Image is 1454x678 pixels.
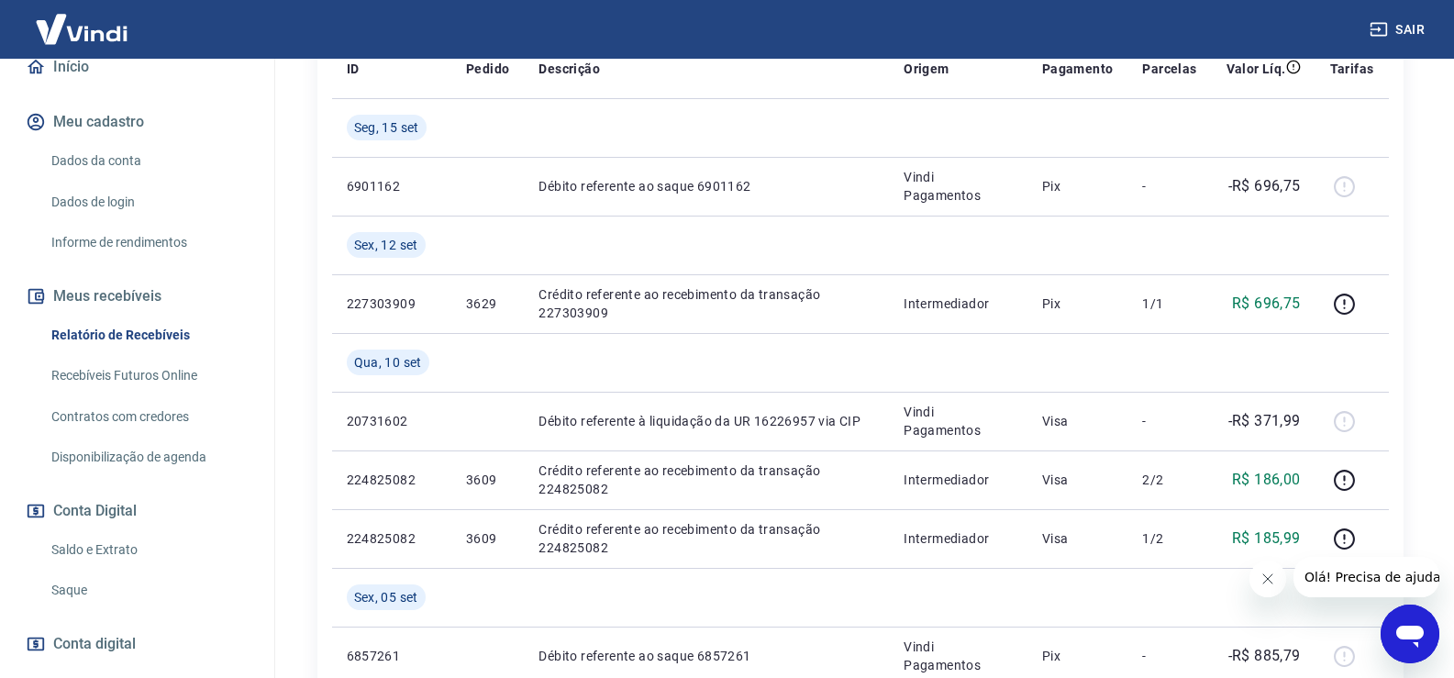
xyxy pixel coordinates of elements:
a: Relatório de Recebíveis [44,317,252,354]
span: Sex, 12 set [354,236,418,254]
a: Recebíveis Futuros Online [44,357,252,395]
p: Pix [1042,647,1114,665]
iframe: Mensagem da empresa [1293,557,1439,597]
img: Vindi [22,1,141,57]
a: Início [22,47,252,87]
p: -R$ 696,75 [1228,175,1301,197]
a: Dados de login [44,183,252,221]
a: Contratos com credores [44,398,252,436]
p: Pagamento [1042,60,1114,78]
span: Olá! Precisa de ajuda? [11,13,154,28]
p: Intermediador [904,471,1013,489]
p: Débito referente ao saque 6901162 [538,177,874,195]
p: 3609 [466,529,509,548]
p: Descrição [538,60,600,78]
p: Pedido [466,60,509,78]
p: 227303909 [347,295,437,313]
p: Crédito referente ao recebimento da transação 224825082 [538,520,874,557]
p: Vindi Pagamentos [904,403,1013,439]
p: 6901162 [347,177,437,195]
button: Meus recebíveis [22,276,252,317]
p: Origem [904,60,949,78]
p: 6857261 [347,647,437,665]
p: Débito referente à liquidação da UR 16226957 via CIP [538,412,874,430]
p: Parcelas [1142,60,1196,78]
p: - [1142,177,1196,195]
p: 3629 [466,295,509,313]
a: Dados da conta [44,142,252,180]
p: ID [347,60,360,78]
p: Intermediador [904,295,1013,313]
p: Valor Líq. [1226,60,1286,78]
p: 224825082 [347,529,437,548]
span: Seg, 15 set [354,118,419,137]
p: Débito referente ao saque 6857261 [538,647,874,665]
p: Pix [1042,295,1114,313]
a: Saque [44,572,252,609]
button: Meu cadastro [22,102,252,142]
a: Disponibilização de agenda [44,439,252,476]
p: Crédito referente ao recebimento da transação 227303909 [538,285,874,322]
p: Visa [1042,412,1114,430]
a: Saldo e Extrato [44,531,252,569]
p: Vindi Pagamentos [904,638,1013,674]
button: Conta Digital [22,491,252,531]
p: R$ 186,00 [1232,469,1301,491]
p: - [1142,412,1196,430]
span: Qua, 10 set [354,353,422,372]
p: Intermediador [904,529,1013,548]
p: 1/1 [1142,295,1196,313]
p: 3609 [466,471,509,489]
p: 1/2 [1142,529,1196,548]
span: Conta digital [53,631,136,657]
iframe: Fechar mensagem [1249,561,1286,597]
p: R$ 696,75 [1232,293,1301,315]
a: Informe de rendimentos [44,224,252,261]
p: Tarifas [1330,60,1374,78]
p: 20731602 [347,412,437,430]
p: R$ 185,99 [1232,528,1301,550]
span: Sex, 05 set [354,588,418,606]
p: Visa [1042,529,1114,548]
a: Conta digital [22,624,252,664]
p: Pix [1042,177,1114,195]
p: Vindi Pagamentos [904,168,1013,205]
p: - [1142,647,1196,665]
p: -R$ 371,99 [1228,410,1301,432]
p: 2/2 [1142,471,1196,489]
p: 224825082 [347,471,437,489]
p: Crédito referente ao recebimento da transação 224825082 [538,461,874,498]
p: -R$ 885,79 [1228,645,1301,667]
p: Visa [1042,471,1114,489]
button: Sair [1366,13,1432,47]
iframe: Botão para abrir a janela de mensagens [1381,605,1439,663]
